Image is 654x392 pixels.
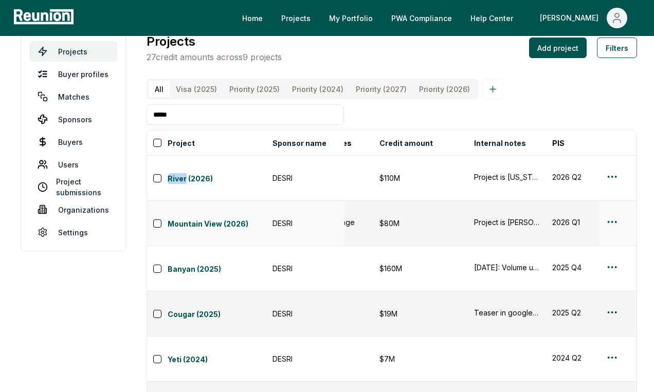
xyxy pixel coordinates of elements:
[166,133,197,153] button: Project
[272,353,338,364] div: DESRI
[552,172,618,182] button: 2026 Q2
[29,177,117,197] a: Project submissions
[29,109,117,129] a: Sponsors
[168,216,266,231] button: Mountain View (2026)
[273,8,319,28] a: Projects
[234,8,644,28] nav: Main
[168,354,266,366] a: Yeti (2024)
[377,133,435,153] button: Credit amount
[597,38,637,58] button: Filters
[29,222,117,242] a: Settings
[29,41,117,62] a: Projects
[29,132,117,152] a: Buyers
[29,154,117,175] a: Users
[529,38,587,58] button: Add project
[29,86,117,107] a: Matches
[379,173,462,183] div: $110M
[170,81,223,98] button: Visa (2025)
[147,51,282,63] p: 27 credit amounts across 9 projects
[286,81,350,98] button: Priority (2024)
[168,309,266,321] a: Cougar (2025)
[272,308,338,319] div: DESRI
[350,81,413,98] button: Priority (2027)
[413,81,476,98] button: Priority (2026)
[168,262,266,276] button: Banyan (2025)
[379,353,462,364] div: $7M
[474,307,540,318] button: Teaser in google drive: DESRI-> Teasers-> DESRI_CA Solar_CIM_[DATE]
[474,262,540,273] button: [DATE]: Volume updated to $160M from $185M based on RE+ meeting notes. Teaser in google drive: DE...
[168,218,266,231] a: Mountain View (2026)
[472,133,528,153] button: Internal notes
[168,173,266,185] a: River (2026)
[223,81,286,98] button: Priority (2025)
[379,308,462,319] div: $19M
[552,262,618,273] button: 2025 Q4
[474,217,540,228] button: Project is [PERSON_NAME] portion of [US_STATE] Solar [PERSON_NAME] is energy community domestic c...
[272,173,338,183] div: DESRI
[383,8,460,28] a: PWA Compliance
[272,218,338,229] div: DESRI
[462,8,521,28] a: Help Center
[149,81,170,98] button: All
[474,172,540,182] button: Project is [US_STATE] Solar II, just the [PERSON_NAME] portion. [PERSON_NAME] is $110 -120m in ITC.
[29,199,117,220] a: Organizations
[272,263,338,274] div: DESRI
[552,352,618,363] button: 2024 Q2
[168,264,266,276] a: Banyan (2025)
[379,218,462,229] div: $80M
[234,8,271,28] a: Home
[29,64,117,84] a: Buyer profiles
[168,171,266,185] button: River (2026)
[321,8,381,28] a: My Portfolio
[552,217,618,228] button: 2026 Q1
[270,133,329,153] button: Sponsor name
[168,307,266,321] button: Cougar (2025)
[532,8,635,28] button: [PERSON_NAME]
[379,263,462,274] div: $160M
[552,307,618,318] button: 2025 Q2
[540,8,603,28] div: [PERSON_NAME]
[168,352,266,366] button: Yeti (2024)
[147,32,282,51] h3: Projects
